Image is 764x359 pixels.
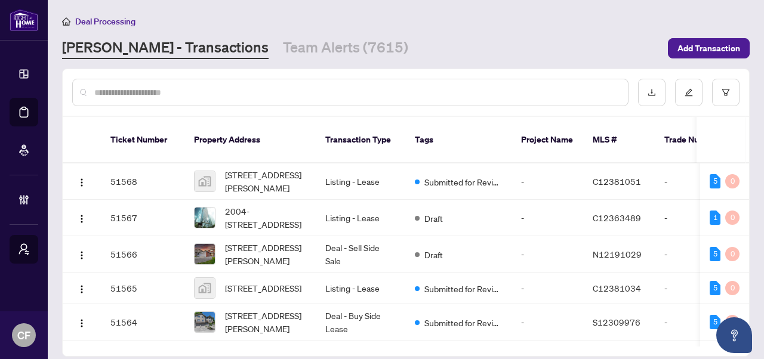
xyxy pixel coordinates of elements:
span: [STREET_ADDRESS][PERSON_NAME] [225,309,306,335]
th: Tags [405,117,512,163]
img: Logo [77,284,87,294]
td: Listing - Lease [316,163,405,200]
th: Transaction Type [316,117,405,163]
td: - [655,200,738,236]
span: C12381034 [593,283,641,293]
img: Logo [77,214,87,224]
td: - [512,200,583,236]
div: 5 [710,247,720,261]
span: S12309976 [593,317,640,327]
span: CF [17,327,30,343]
div: 0 [725,211,740,225]
td: - [655,304,738,341]
button: Logo [72,312,91,332]
span: [STREET_ADDRESS][PERSON_NAME] [225,168,306,194]
span: [STREET_ADDRESS] [225,281,301,295]
img: thumbnail-img [195,278,215,298]
span: filter [722,88,730,97]
div: 5 [710,315,720,329]
img: thumbnail-img [195,244,215,264]
img: logo [10,9,38,31]
img: Logo [77,178,87,187]
td: 51565 [101,273,184,304]
td: 51568 [101,163,184,200]
span: C12381051 [593,176,641,187]
td: Deal - Buy Side Lease [316,304,405,341]
span: Add Transaction [677,39,740,58]
div: 5 [710,281,720,295]
span: Draft [424,212,443,225]
th: Ticket Number [101,117,184,163]
span: user-switch [18,243,30,255]
td: - [655,273,738,304]
button: Add Transaction [668,38,750,58]
a: Team Alerts (7615) [283,38,408,59]
th: Trade Number [655,117,738,163]
td: - [512,163,583,200]
th: Property Address [184,117,316,163]
a: [PERSON_NAME] - Transactions [62,38,269,59]
button: download [638,79,666,106]
img: thumbnail-img [195,171,215,191]
th: MLS # [583,117,655,163]
span: Draft [424,248,443,261]
div: 0 [725,315,740,329]
div: 5 [710,174,720,188]
td: 51566 [101,236,184,273]
td: - [655,236,738,273]
span: [STREET_ADDRESS][PERSON_NAME] [225,241,306,267]
div: 0 [725,247,740,261]
td: Listing - Lease [316,200,405,236]
button: filter [712,79,740,106]
td: - [512,273,583,304]
button: Logo [72,208,91,227]
span: download [648,88,656,97]
td: - [655,163,738,200]
span: Submitted for Review [424,175,502,188]
span: Submitted for Review [424,282,502,295]
button: edit [675,79,703,106]
span: Submitted for Review [424,316,502,329]
td: 51564 [101,304,184,341]
button: Logo [72,172,91,191]
th: Project Name [512,117,583,163]
span: home [62,17,70,26]
div: 0 [725,281,740,295]
td: - [512,304,583,341]
div: 1 [710,211,720,225]
img: thumbnail-img [195,208,215,228]
span: N12191029 [593,249,642,259]
span: C12363489 [593,212,641,223]
div: 0 [725,174,740,188]
button: Logo [72,245,91,264]
img: Logo [77,318,87,328]
td: Listing - Lease [316,273,405,304]
img: thumbnail-img [195,312,215,332]
span: edit [685,88,693,97]
td: 51567 [101,200,184,236]
img: Logo [77,250,87,260]
span: Deal Processing [75,16,135,27]
td: - [512,236,583,273]
button: Logo [72,278,91,298]
td: Deal - Sell Side Sale [316,236,405,273]
button: Open asap [716,317,752,353]
span: 2004-[STREET_ADDRESS] [225,205,306,231]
